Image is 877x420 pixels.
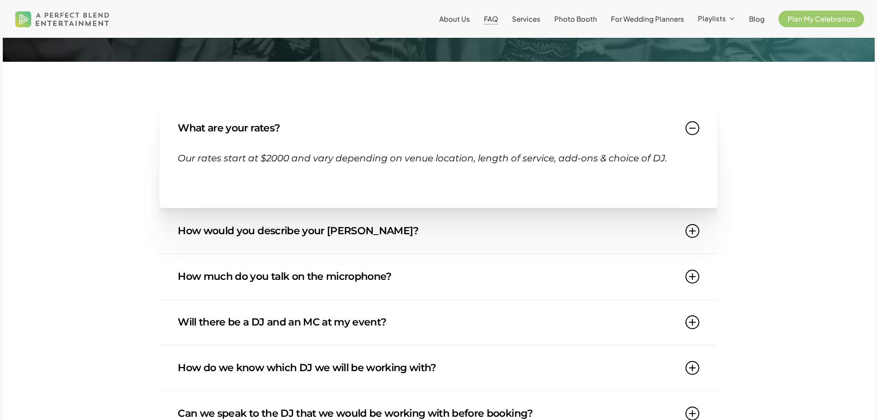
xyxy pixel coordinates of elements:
[554,15,597,23] a: Photo Booth
[439,15,470,23] a: About Us
[749,14,765,23] span: Blog
[554,14,597,23] span: Photo Booth
[484,14,498,23] span: FAQ
[698,14,726,23] span: Playlists
[778,15,864,23] a: Plan My Celebration
[178,254,699,299] a: How much do you talk on the microphone?
[178,300,699,345] a: Will there be a DJ and an MC at my event?
[788,14,855,23] span: Plan My Celebration
[698,15,735,23] a: Playlists
[178,208,699,254] a: How would you describe your [PERSON_NAME]?
[13,4,112,34] img: A Perfect Blend Entertainment
[178,106,699,151] a: What are your rates?
[611,14,684,23] span: For Wedding Planners
[611,15,684,23] a: For Wedding Planners
[749,15,765,23] a: Blog
[512,14,540,23] span: Services
[512,15,540,23] a: Services
[178,153,667,164] span: Our rates start at $2000 and vary depending on venue location, length of service, add-ons & choic...
[439,14,470,23] span: About Us
[484,15,498,23] a: FAQ
[178,345,699,390] a: How do we know which DJ we will be working with?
